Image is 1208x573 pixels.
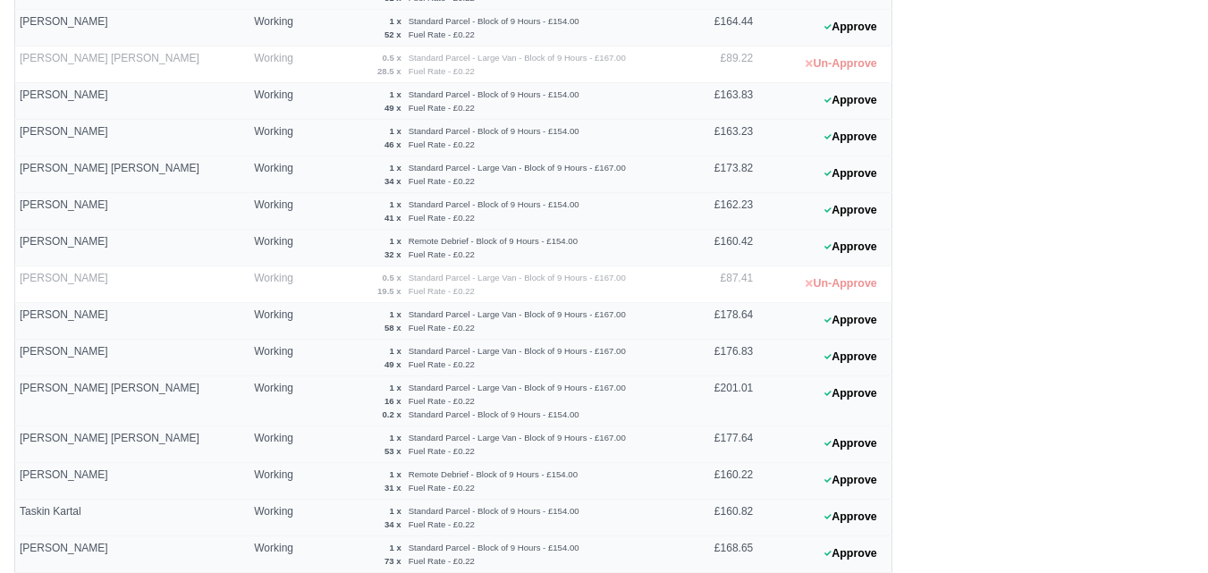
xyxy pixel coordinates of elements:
button: Approve [815,14,887,40]
strong: 1 x [389,543,401,552]
td: £160.22 [672,463,757,500]
td: [PERSON_NAME] [15,266,250,303]
strong: 16 x [384,396,401,406]
small: Standard Parcel - Block of 9 Hours - £154.00 [409,543,579,552]
small: Standard Parcel - Large Van - Block of 9 Hours - £167.00 [409,383,626,392]
small: Standard Parcel - Block of 9 Hours - £154.00 [409,89,579,99]
button: Approve [815,198,887,223]
td: £160.82 [672,500,757,536]
small: Standard Parcel - Large Van - Block of 9 Hours - £167.00 [409,53,626,63]
small: Fuel Rate - £0.22 [409,139,475,149]
small: Fuel Rate - £0.22 [409,213,475,223]
td: Working [249,83,309,120]
strong: 49 x [384,359,401,369]
td: Working [249,193,309,230]
button: Approve [815,468,887,493]
td: [PERSON_NAME] [15,463,250,500]
strong: 1 x [389,89,401,99]
strong: 73 x [384,556,401,566]
strong: 49 x [384,103,401,113]
small: Standard Parcel - Large Van - Block of 9 Hours - £167.00 [409,163,626,173]
td: Taskin Kartal [15,500,250,536]
td: Working [249,536,309,573]
small: Fuel Rate - £0.22 [409,483,475,493]
td: [PERSON_NAME] [15,230,250,266]
td: [PERSON_NAME] [15,340,250,376]
td: Working [249,120,309,156]
button: Approve [815,344,887,370]
button: Un-Approve [796,51,886,77]
td: £178.64 [672,303,757,340]
td: [PERSON_NAME] [PERSON_NAME] [15,376,250,426]
strong: 0.5 x [382,273,401,282]
button: Un-Approve [796,271,886,297]
td: [PERSON_NAME] [15,120,250,156]
strong: 1 x [389,199,401,209]
td: [PERSON_NAME] [15,303,250,340]
small: Fuel Rate - £0.22 [409,103,475,113]
td: £160.42 [672,230,757,266]
strong: 28.5 x [377,66,401,76]
strong: 1 x [389,126,401,136]
td: £162.23 [672,193,757,230]
td: Working [249,46,309,83]
strong: 0.2 x [382,409,401,419]
td: Working [249,266,309,303]
td: Working [249,10,309,46]
td: £201.01 [672,376,757,426]
strong: 1 x [389,163,401,173]
strong: 19.5 x [377,286,401,296]
small: Remote Debrief - Block of 9 Hours - £154.00 [409,236,578,246]
td: £173.82 [672,156,757,193]
button: Approve [815,504,887,530]
strong: 0.5 x [382,53,401,63]
small: Fuel Rate - £0.22 [409,66,475,76]
strong: 1 x [389,16,401,26]
small: Standard Parcel - Block of 9 Hours - £154.00 [409,506,579,516]
strong: 58 x [384,323,401,333]
td: £163.83 [672,83,757,120]
strong: 52 x [384,29,401,39]
button: Approve [815,381,887,407]
small: Standard Parcel - Large Van - Block of 9 Hours - £167.00 [409,433,626,442]
strong: 1 x [389,506,401,516]
td: £177.64 [672,426,757,463]
small: Fuel Rate - £0.22 [409,286,475,296]
td: [PERSON_NAME] [15,193,250,230]
td: [PERSON_NAME] [PERSON_NAME] [15,156,250,193]
small: Standard Parcel - Large Van - Block of 9 Hours - £167.00 [409,309,626,319]
td: [PERSON_NAME] [15,536,250,573]
small: Standard Parcel - Block of 9 Hours - £154.00 [409,16,579,26]
td: Working [249,156,309,193]
small: Fuel Rate - £0.22 [409,249,475,259]
td: Working [249,376,309,426]
td: £168.65 [672,536,757,573]
strong: 1 x [389,346,401,356]
td: Working [249,463,309,500]
strong: 1 x [389,309,401,319]
small: Fuel Rate - £0.22 [409,396,475,406]
small: Standard Parcel - Large Van - Block of 9 Hours - £167.00 [409,346,626,356]
td: £163.23 [672,120,757,156]
strong: 46 x [384,139,401,149]
strong: 1 x [389,469,401,479]
strong: 41 x [384,213,401,223]
td: £89.22 [672,46,757,83]
td: Working [249,340,309,376]
td: £164.44 [672,10,757,46]
strong: 34 x [384,519,401,529]
small: Fuel Rate - £0.22 [409,176,475,186]
td: Working [249,426,309,463]
strong: 1 x [389,433,401,442]
small: Fuel Rate - £0.22 [409,556,475,566]
button: Approve [815,88,887,114]
small: Standard Parcel - Block of 9 Hours - £154.00 [409,199,579,209]
small: Fuel Rate - £0.22 [409,323,475,333]
td: £87.41 [672,266,757,303]
button: Approve [815,161,887,187]
strong: 31 x [384,483,401,493]
iframe: Chat Widget [1119,487,1208,573]
small: Fuel Rate - £0.22 [409,519,475,529]
strong: 53 x [384,446,401,456]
